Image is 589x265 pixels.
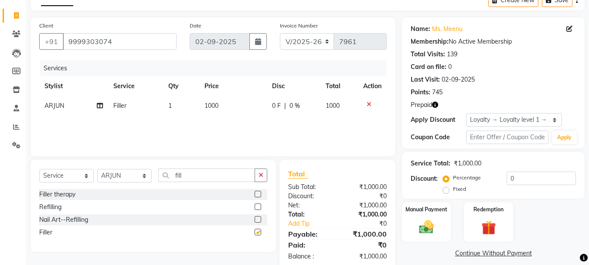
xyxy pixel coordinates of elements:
label: Date [190,22,201,30]
span: Prepaid [411,100,432,110]
div: ₹0 [337,192,393,201]
span: Total [288,169,308,179]
a: Continue Without Payment [404,249,583,258]
span: | [284,101,286,110]
span: 0 F [272,101,281,110]
a: Add Tip [282,219,347,228]
div: Services [40,60,393,76]
div: Points: [411,88,430,97]
th: Price [199,76,267,96]
span: 0 % [289,101,300,110]
th: Service [108,76,163,96]
div: Name: [411,24,430,34]
span: 1000 [326,102,340,110]
div: Membership: [411,37,449,46]
label: Fixed [453,185,466,193]
input: Search by Name/Mobile/Email/Code [63,33,177,50]
div: ₹0 [347,219,394,228]
th: Disc [267,76,320,96]
div: ₹1,000.00 [337,182,393,192]
input: Enter Offer / Coupon Code [466,131,548,144]
span: 1000 [204,102,218,110]
div: 745 [432,88,443,97]
div: 139 [447,50,457,59]
div: Coupon Code [411,133,466,142]
button: +91 [39,33,64,50]
div: Payable: [282,229,337,239]
a: Ms. Meenu [432,24,463,34]
span: Filler [113,102,126,110]
div: Nail Art--Refilling [39,215,88,224]
div: 0 [448,62,452,72]
th: Action [358,76,387,96]
div: Discount: [411,174,438,183]
img: _gift.svg [477,219,500,237]
button: Apply [552,131,577,144]
label: Redemption [473,206,504,213]
div: Total: [282,210,337,219]
img: _cash.svg [415,219,438,235]
th: Total [320,76,358,96]
div: Discount: [282,192,337,201]
div: ₹0 [337,240,393,250]
input: Search or Scan [158,169,255,182]
div: Net: [282,201,337,210]
div: ₹1,000.00 [337,252,393,261]
div: Filler [39,228,52,237]
label: Client [39,22,53,30]
div: Filler therapy [39,190,75,199]
div: No Active Membership [411,37,576,46]
div: Service Total: [411,159,450,168]
div: Balance : [282,252,337,261]
th: Stylist [39,76,108,96]
div: ₹1,000.00 [337,229,393,239]
div: Total Visits: [411,50,445,59]
div: Sub Total: [282,182,337,192]
div: Paid: [282,240,337,250]
th: Qty [163,76,199,96]
span: 1 [168,102,172,110]
div: Apply Discount [411,115,466,124]
div: ₹1,000.00 [454,159,481,168]
label: Invoice Number [280,22,318,30]
div: ₹1,000.00 [337,210,393,219]
div: ₹1,000.00 [337,201,393,210]
label: Percentage [453,174,481,182]
div: 02-09-2025 [442,75,475,84]
label: Manual Payment [405,206,447,213]
div: Refilling [39,203,61,212]
span: ARJUN [44,102,64,110]
div: Last Visit: [411,75,440,84]
div: Card on file: [411,62,446,72]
